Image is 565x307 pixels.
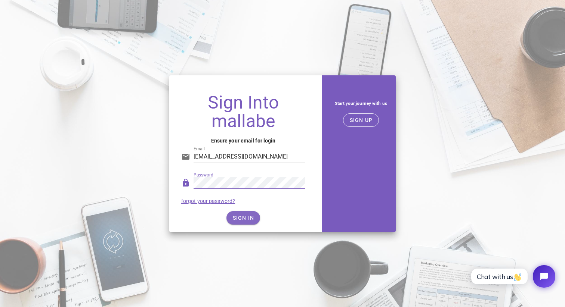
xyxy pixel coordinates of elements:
[332,99,390,107] h5: Start your journey with us
[343,113,379,127] button: SIGN UP
[194,146,205,152] label: Email
[232,215,254,221] span: SIGN IN
[181,137,305,145] h4: Ensure your email for login
[181,198,235,204] a: forgot your password?
[463,259,562,294] iframe: Tidio Chat
[194,172,213,178] label: Password
[226,211,260,225] button: SIGN IN
[181,93,305,131] h1: Sign Into mallabe
[349,117,373,123] span: SIGN UP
